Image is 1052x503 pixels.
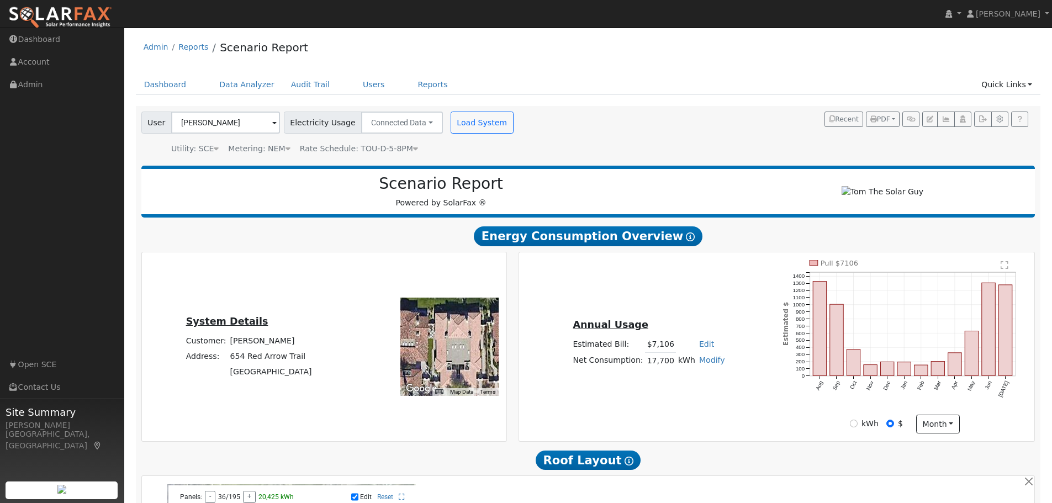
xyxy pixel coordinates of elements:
[571,352,645,368] td: Net Consumption:
[186,316,268,327] u: System Details
[258,493,294,501] span: 20,425 kWh
[954,112,971,127] button: Login As
[171,112,280,134] input: Select a User
[361,112,443,134] button: Connected Data
[821,259,858,267] text: Pull $7106
[796,316,805,322] text: 800
[360,493,372,501] label: Edit
[882,380,892,391] text: Dec
[403,382,440,396] a: Open this area in Google Maps (opens a new window)
[536,451,641,470] span: Roof Layout
[916,415,960,433] button: month
[403,382,440,396] img: Google
[802,373,805,379] text: 0
[948,353,961,376] rect: onclick=""
[796,330,805,336] text: 600
[180,493,202,501] span: Panels:
[141,112,172,134] span: User
[937,112,954,127] button: Multi-Series Graph
[8,6,112,29] img: SolarFax
[136,75,195,95] a: Dashboard
[870,115,890,123] span: PDF
[686,232,695,241] i: Show Help
[377,493,393,501] a: Reset
[933,380,943,391] text: Mar
[228,348,314,364] td: 654 Red Arrow Trail
[965,331,979,376] rect: onclick=""
[450,388,473,396] button: Map Data
[974,112,991,127] button: Export Interval Data
[228,333,314,348] td: [PERSON_NAME]
[571,337,645,353] td: Estimated Bill:
[847,350,860,376] rect: onclick=""
[171,143,219,155] div: Utility: SCE
[796,323,805,329] text: 700
[676,352,697,368] td: kWh
[6,420,118,431] div: [PERSON_NAME]
[152,174,729,193] h2: Scenario Report
[284,112,362,134] span: Electricity Usage
[625,457,633,465] i: Show Help
[886,420,894,427] input: $
[6,405,118,420] span: Site Summary
[796,345,805,351] text: 400
[815,380,824,391] text: Aug
[842,186,923,198] img: Tom The Solar Guy
[881,362,894,376] rect: onclick=""
[793,294,805,300] text: 1100
[796,337,805,343] text: 500
[218,493,240,501] span: 36/195
[813,282,826,376] rect: onclick=""
[796,309,805,315] text: 900
[796,366,805,372] text: 100
[849,380,858,390] text: Oct
[793,273,805,279] text: 1400
[699,356,725,364] a: Modify
[435,388,443,396] button: Keyboard shortcuts
[898,418,903,430] label: $
[144,43,168,51] a: Admin
[793,301,805,308] text: 1000
[243,491,256,503] button: +
[399,493,405,501] a: Full Screen
[991,112,1008,127] button: Settings
[220,41,308,54] a: Scenario Report
[93,441,103,450] a: Map
[824,112,863,127] button: Recent
[982,283,995,375] rect: onclick=""
[645,337,676,353] td: $7,106
[573,319,648,330] u: Annual Usage
[211,75,283,95] a: Data Analyzer
[410,75,456,95] a: Reports
[850,420,858,427] input: kWh
[699,340,714,348] a: Edit
[997,380,1010,398] text: [DATE]
[228,364,314,380] td: [GEOGRAPHIC_DATA]
[864,365,877,376] rect: onclick=""
[178,43,208,51] a: Reports
[6,428,118,452] div: [GEOGRAPHIC_DATA], [GEOGRAPHIC_DATA]
[922,112,938,127] button: Edit User
[973,75,1040,95] a: Quick Links
[782,302,790,346] text: Estimated $
[832,380,842,391] text: Sep
[355,75,393,95] a: Users
[300,144,418,153] span: Alias: TOUD-5-8PM
[932,362,945,376] rect: onclick=""
[451,112,514,134] button: Load System
[950,380,960,390] text: Apr
[830,304,843,375] rect: onclick=""
[900,380,909,390] text: Jan
[480,389,495,395] a: Terms (opens in new tab)
[999,285,1012,376] rect: onclick=""
[796,351,805,357] text: 300
[916,380,926,391] text: Feb
[796,358,805,364] text: 200
[793,280,805,286] text: 1300
[1011,112,1028,127] a: Help Link
[1001,261,1009,269] text: 
[205,491,215,503] button: -
[793,287,805,293] text: 1200
[897,362,911,376] rect: onclick=""
[228,143,290,155] div: Metering: NEM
